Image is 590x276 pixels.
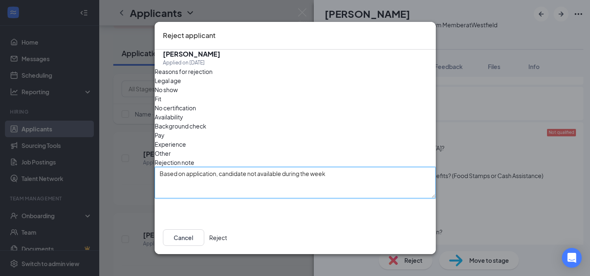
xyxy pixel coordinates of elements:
[155,85,178,94] span: No show
[209,229,227,246] button: Reject
[155,149,171,158] span: Other
[155,94,161,103] span: Fit
[562,248,582,268] div: Open Intercom Messenger
[155,121,206,131] span: Background check
[155,68,213,75] span: Reasons for rejection
[155,159,194,166] span: Rejection note
[163,59,220,67] div: Applied on [DATE]
[155,167,436,198] textarea: Based on application, candidate not available during the week
[155,76,181,85] span: Legal age
[163,50,220,59] h5: [PERSON_NAME]
[155,112,183,121] span: Availability
[163,30,215,41] h3: Reject applicant
[163,229,204,246] button: Cancel
[155,131,165,140] span: Pay
[155,140,186,149] span: Experience
[155,103,196,112] span: No certification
